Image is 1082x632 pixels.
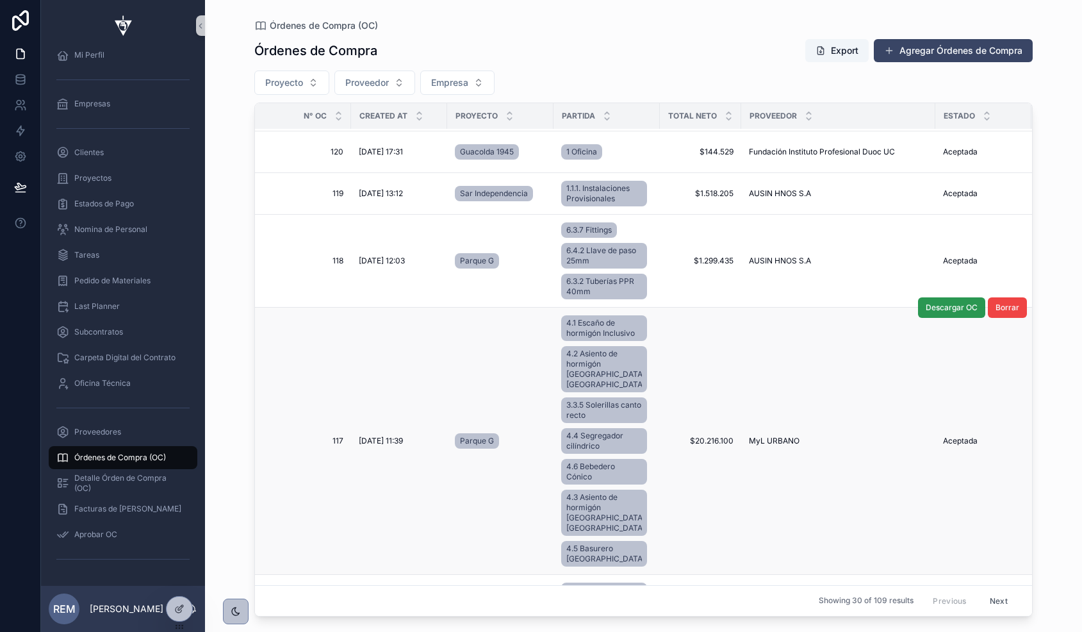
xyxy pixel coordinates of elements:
button: Descargar OC [918,297,985,318]
button: Select Button [334,71,415,95]
span: Órdenes de Compra (OC) [74,453,166,463]
a: 1.1.1. Instalaciones Provisionales [561,580,652,611]
a: [DATE] 13:12 [359,188,439,199]
span: 4.6 Bebedero Cónico [566,462,642,482]
a: Parque G [455,433,499,449]
span: REM [53,601,76,617]
span: Proyecto [455,111,498,121]
span: 1 Oficina [566,147,597,157]
a: [DATE] 11:39 [359,436,439,446]
p: [PERSON_NAME] [90,603,163,615]
a: Clientes [49,141,197,164]
span: 4.5 Basurero [GEOGRAPHIC_DATA] [566,544,642,564]
span: 6.4.2 Llave de paso 25mm [566,245,642,266]
a: 120 [270,147,343,157]
a: Fundación Instituto Profesional Duoc UC [749,147,928,157]
span: Oficina Técnica [74,378,131,388]
span: Clientes [74,147,104,158]
span: Created at [359,111,407,121]
a: 6.3.7 Fittings [561,222,617,238]
a: 3.3.5 Solerillas canto recto [561,397,647,423]
span: Estados de Pago [74,199,134,209]
a: Facturas de [PERSON_NAME] [49,497,197,520]
a: 4.2 Asiento de hormigón [GEOGRAPHIC_DATA] [GEOGRAPHIC_DATA] [561,346,647,392]
span: 119 [270,188,343,199]
span: Facturas de [PERSON_NAME] [74,504,181,514]
a: Guacolda 1945 [455,144,519,160]
span: Mi Perfil [74,50,104,60]
button: Select Button [254,71,329,95]
span: 1.1.1. Instalaciones Provisionales [566,183,642,204]
span: Aceptada [943,147,978,157]
a: Guacolda 1945 [455,142,546,162]
a: 1.1.1. Instalaciones Provisionales [561,583,647,608]
img: App logo [108,15,138,36]
a: 6.3.2 Tuberías PPR 40mm [561,274,647,299]
span: Partida [562,111,595,121]
a: AUSIN HNOS S.A [749,256,928,266]
span: 117 [270,436,343,446]
button: Select Button [420,71,495,95]
span: MyL URBANO [749,436,799,446]
a: Aceptada [943,147,1024,157]
a: $1.518.205 [668,188,734,199]
a: Empresas [49,92,197,115]
a: $144.529 [668,147,734,157]
a: Parque G [455,431,546,451]
span: Empresas [74,99,110,109]
span: 4.1 Escaño de hormigón Inclusivo [566,318,642,338]
span: Detalle Órden de Compra (OC) [74,473,184,494]
span: Proyectos [74,173,111,183]
span: Sar Independencia [460,188,528,199]
button: Export [805,39,869,62]
span: 3.3.5 Solerillas canto recto [566,400,642,420]
div: scrollable content [41,51,205,586]
span: Empresa [431,76,468,89]
span: Subcontratos [74,327,123,337]
a: 4.5 Basurero [GEOGRAPHIC_DATA] [561,541,647,567]
a: 1 Oficina [561,144,602,160]
a: Órdenes de Compra (OC) [49,446,197,469]
a: AUSIN HNOS S.A [749,188,928,199]
a: 118 [270,256,343,266]
a: [DATE] 17:31 [359,147,439,157]
span: Last Planner [74,301,120,312]
a: 4.3 Asiento de hormigón [GEOGRAPHIC_DATA] [GEOGRAPHIC_DATA] [561,490,647,536]
a: Aprobar OC [49,523,197,546]
a: Proveedores [49,420,197,444]
a: Carpeta Digital del Contrato [49,346,197,369]
button: Borrar [988,297,1027,318]
span: [DATE] 13:12 [359,188,403,199]
span: N° OC [304,111,327,121]
a: [DATE] 12:03 [359,256,439,266]
a: 1 Oficina [561,142,652,162]
a: Nomina de Personal [49,218,197,241]
button: Agregar Órdenes de Compra [874,39,1033,62]
h1: Órdenes de Compra [254,42,377,60]
span: Carpeta Digital del Contrato [74,353,176,363]
a: Last Planner [49,295,197,318]
span: Proyecto [265,76,303,89]
a: 4.4 Segregador cilíndrico [561,428,647,454]
a: 4.6 Bebedero Cónico [561,459,647,485]
span: Proveedores [74,427,121,437]
span: 6.3.2 Tuberías PPR 40mm [566,276,642,297]
span: [DATE] 12:03 [359,256,405,266]
a: Órdenes de Compra (OC) [254,19,378,32]
span: 6.3.7 Fittings [566,225,612,235]
span: Showing 30 of 109 results [819,596,914,606]
a: Pedido de Materiales [49,269,197,292]
a: $1.299.435 [668,256,734,266]
span: Total Neto [668,111,717,121]
span: AUSIN HNOS S.A [749,188,811,199]
a: 6.3.7 Fittings6.4.2 Llave de paso 25mm6.3.2 Tuberías PPR 40mm [561,220,652,302]
span: Fundación Instituto Profesional Duoc UC [749,147,895,157]
span: AUSIN HNOS S.A [749,256,811,266]
a: Sar Independencia [455,183,546,204]
span: Proveedor [345,76,389,89]
span: Tareas [74,250,99,260]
